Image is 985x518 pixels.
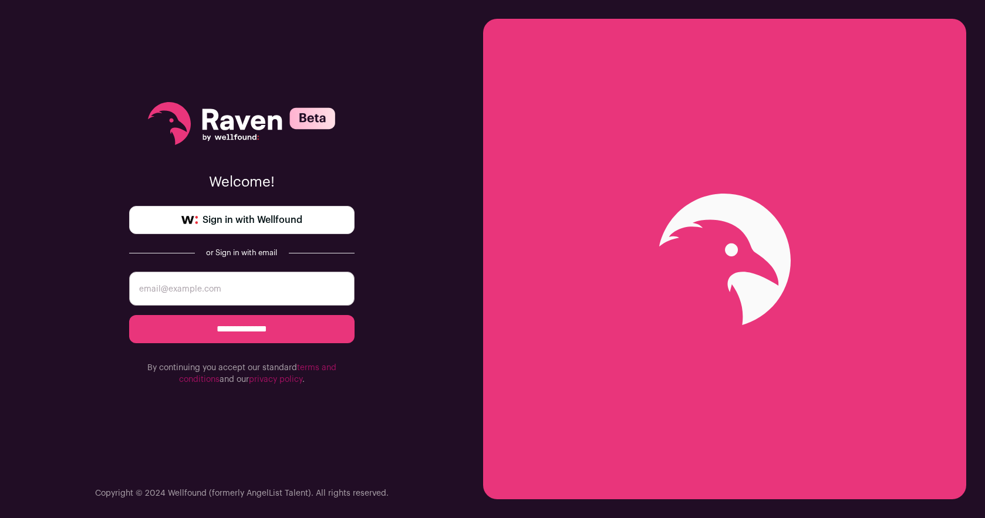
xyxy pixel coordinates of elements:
p: Welcome! [129,173,355,192]
p: By continuing you accept our standard and our . [129,362,355,385]
p: Copyright © 2024 Wellfound (formerly AngelList Talent). All rights reserved. [95,487,389,499]
span: Sign in with Wellfound [203,213,302,227]
img: wellfound-symbol-flush-black-fb3c872781a75f747ccb3a119075da62bfe97bd399995f84a933054e44a575c4.png [181,216,198,224]
a: privacy policy [249,375,302,384]
a: Sign in with Wellfound [129,206,355,234]
input: email@example.com [129,272,355,306]
div: or Sign in with email [204,248,279,258]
